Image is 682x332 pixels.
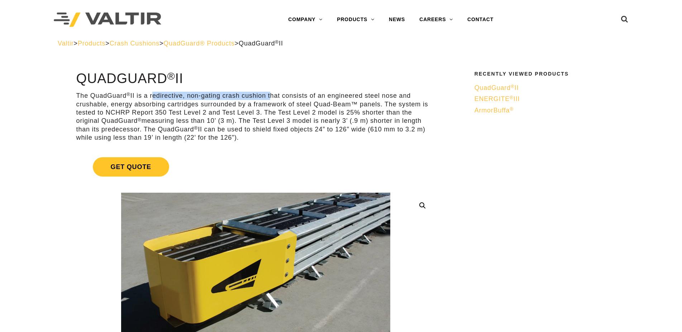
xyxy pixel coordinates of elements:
[474,106,620,115] a: ArmorBuffa®
[474,95,620,103] a: ENERGITE®III
[412,13,460,27] a: CAREERS
[194,125,198,131] sup: ®
[78,40,105,47] a: Products
[167,70,175,82] sup: ®
[76,71,435,86] h1: QuadGuard II
[510,95,514,100] sup: ®
[474,107,514,114] span: ArmorBuffa
[58,39,624,48] div: > > > >
[460,13,501,27] a: CONTACT
[330,13,382,27] a: PRODUCTS
[127,92,130,97] sup: ®
[58,40,73,47] a: Valtir
[93,157,169,177] span: Get Quote
[474,84,620,92] a: QuadGuard®II
[382,13,412,27] a: NEWS
[110,40,159,47] a: Crash Cushions
[474,71,620,77] h2: Recently Viewed Products
[76,149,435,185] a: Get Quote
[474,84,519,91] span: QuadGuard II
[76,92,435,142] p: The QuadGuard II is a redirective, non-gating crash cushion that consists of an engineered steel ...
[474,95,520,102] span: ENERGITE III
[163,40,235,47] a: QuadGuard® Products
[54,13,161,27] img: Valtir
[510,106,514,112] sup: ®
[275,39,279,45] sup: ®
[281,13,330,27] a: COMPANY
[239,40,283,47] span: QuadGuard II
[511,84,515,89] sup: ®
[138,117,142,122] sup: ®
